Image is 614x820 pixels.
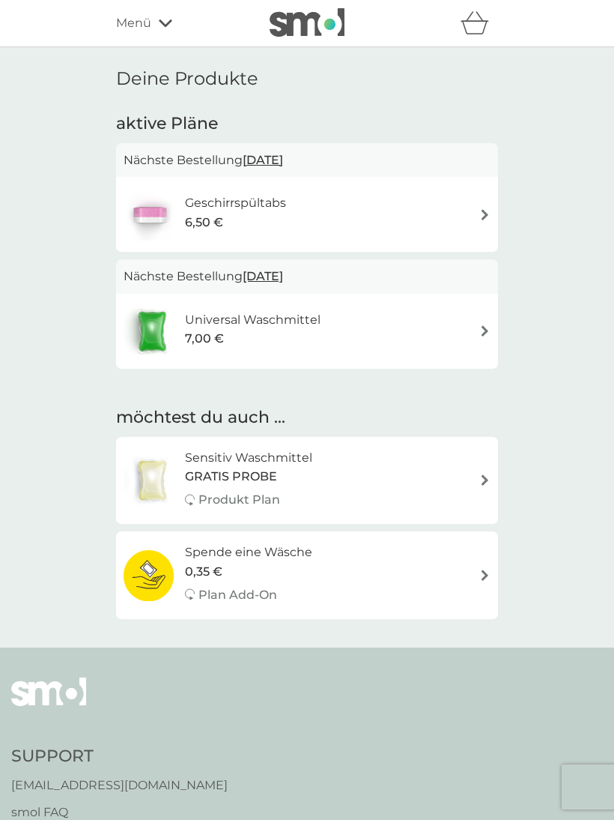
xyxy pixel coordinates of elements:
[198,585,277,605] p: Plan Add-On
[243,262,283,291] span: [DATE]
[11,776,228,795] a: [EMAIL_ADDRESS][DOMAIN_NAME]
[479,209,490,220] img: Rechtspfeil
[124,151,490,170] p: Nächste Bestellung
[479,474,490,486] img: Rechtspfeil
[460,8,498,38] div: Warenkorb
[185,310,320,330] h6: Universal Waschmittel
[116,68,498,90] h1: Deine Produkte
[185,562,222,582] span: 0,35 €
[185,213,223,232] span: 6,50 €
[124,305,180,358] img: Universal Waschmittel
[116,112,498,136] h2: aktive Pläne
[116,406,498,429] h2: möchtest du auch ...
[243,145,283,175] span: [DATE]
[124,454,180,507] img: Sensitiv Waschmittel
[124,188,176,241] img: Geschirrspültabs
[11,678,86,729] img: smol
[198,490,280,510] p: Produkt Plan
[11,745,228,768] h4: Support
[270,8,344,37] img: smol
[124,549,174,602] img: Spende eine Wäsche
[116,13,151,33] span: Menü
[185,448,312,468] h6: Sensitiv Waschmittel
[479,325,490,337] img: Rechtspfeil
[479,570,490,581] img: Rechtspfeil
[185,543,312,562] h6: Spende eine Wäsche
[185,329,224,349] span: 7,00 €
[185,467,277,486] span: GRATIS PROBE
[124,267,490,286] p: Nächste Bestellung
[185,193,286,213] h6: Geschirrspültabs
